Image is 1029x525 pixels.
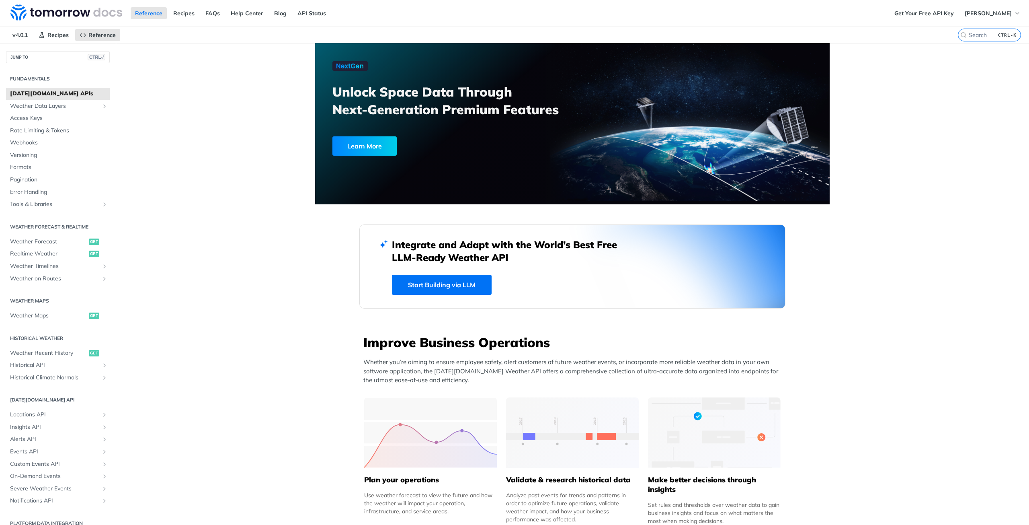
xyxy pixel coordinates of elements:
span: Alerts API [10,435,99,443]
img: 39565e8-group-4962x.svg [364,397,497,468]
a: Formats [6,161,110,173]
svg: Search [960,32,967,38]
button: Show subpages for Severe Weather Events [101,486,108,492]
button: Show subpages for Notifications API [101,498,108,504]
a: Recipes [34,29,73,41]
a: Historical Climate NormalsShow subpages for Historical Climate Normals [6,372,110,384]
span: Locations API [10,411,99,419]
div: Learn More [332,136,397,156]
span: Recipes [47,31,69,39]
span: Webhooks [10,139,108,147]
span: Weather Data Layers [10,102,99,110]
h5: Validate & research historical data [506,475,639,485]
button: Show subpages for On-Demand Events [101,473,108,480]
h2: Historical Weather [6,335,110,342]
a: Learn More [332,136,531,156]
span: Weather Forecast [10,238,87,246]
span: Historical API [10,361,99,369]
button: JUMP TOCTRL-/ [6,51,110,63]
h2: Weather Forecast & realtime [6,223,110,231]
span: Historical Climate Normals [10,374,99,382]
button: Show subpages for Historical Climate Normals [101,375,108,381]
img: Tomorrow.io Weather API Docs [10,4,122,21]
kbd: CTRL-K [996,31,1019,39]
button: Show subpages for Weather on Routes [101,276,108,282]
a: Reference [131,7,167,19]
span: [DATE][DOMAIN_NAME] APIs [10,90,108,98]
h3: Unlock Space Data Through Next-Generation Premium Features [332,83,581,118]
span: Reference [88,31,116,39]
h2: Weather Maps [6,297,110,305]
span: Severe Weather Events [10,485,99,493]
span: get [89,239,99,245]
span: Tools & Libraries [10,200,99,208]
a: Pagination [6,174,110,186]
span: Weather Recent History [10,349,87,357]
span: get [89,350,99,356]
h2: [DATE][DOMAIN_NAME] API [6,396,110,404]
div: Use weather forecast to view the future and how the weather will impact your operation, infrastru... [364,491,497,515]
a: Weather Data LayersShow subpages for Weather Data Layers [6,100,110,112]
a: Weather Recent Historyget [6,347,110,359]
span: Weather on Routes [10,275,99,283]
a: Alerts APIShow subpages for Alerts API [6,433,110,445]
h5: Plan your operations [364,475,497,485]
a: API Status [293,7,330,19]
a: Start Building via LLM [392,275,492,295]
span: Weather Maps [10,312,87,320]
a: Reference [75,29,120,41]
img: NextGen [332,61,368,71]
span: get [89,251,99,257]
a: Versioning [6,149,110,161]
a: Access Keys [6,112,110,124]
a: Webhooks [6,137,110,149]
h2: Fundamentals [6,75,110,82]
p: Whether you’re aiming to ensure employee safety, alert customers of future weather events, or inc... [363,358,785,385]
span: Weather Timelines [10,262,99,270]
span: Events API [10,448,99,456]
button: Show subpages for Historical API [101,362,108,369]
div: Analyze past events for trends and patterns in order to optimize future operations, validate weat... [506,491,639,523]
span: [PERSON_NAME] [965,10,1012,17]
button: Show subpages for Custom Events API [101,461,108,467]
img: 13d7ca0-group-496-2.svg [506,397,639,468]
a: Recipes [169,7,199,19]
span: Realtime Weather [10,250,87,258]
span: Access Keys [10,114,108,122]
a: Notifications APIShow subpages for Notifications API [6,495,110,507]
a: Severe Weather EventsShow subpages for Severe Weather Events [6,483,110,495]
span: get [89,313,99,319]
span: Notifications API [10,497,99,505]
a: On-Demand EventsShow subpages for On-Demand Events [6,470,110,482]
a: Help Center [226,7,268,19]
span: Formats [10,163,108,171]
a: Tools & LibrariesShow subpages for Tools & Libraries [6,198,110,210]
span: Custom Events API [10,460,99,468]
a: Historical APIShow subpages for Historical API [6,359,110,371]
button: Show subpages for Tools & Libraries [101,201,108,208]
button: Show subpages for Events API [101,449,108,455]
button: Show subpages for Weather Timelines [101,263,108,270]
span: Rate Limiting & Tokens [10,127,108,135]
span: CTRL-/ [88,54,105,60]
img: a22d113-group-496-32x.svg [648,397,781,468]
a: Insights APIShow subpages for Insights API [6,421,110,433]
a: Locations APIShow subpages for Locations API [6,409,110,421]
span: Pagination [10,176,108,184]
a: Custom Events APIShow subpages for Custom Events API [6,458,110,470]
h2: Integrate and Adapt with the World’s Best Free LLM-Ready Weather API [392,238,629,264]
a: Realtime Weatherget [6,248,110,260]
button: Show subpages for Locations API [101,412,108,418]
span: On-Demand Events [10,472,99,480]
h3: Improve Business Operations [363,334,785,351]
a: [DATE][DOMAIN_NAME] APIs [6,88,110,100]
span: Error Handling [10,188,108,196]
span: v4.0.1 [8,29,32,41]
button: Show subpages for Alerts API [101,436,108,443]
a: Weather TimelinesShow subpages for Weather Timelines [6,260,110,272]
button: [PERSON_NAME] [960,7,1025,19]
a: Weather Mapsget [6,310,110,322]
div: Set rules and thresholds over weather data to gain business insights and focus on what matters th... [648,501,781,525]
a: Get Your Free API Key [890,7,958,19]
button: Show subpages for Insights API [101,424,108,430]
